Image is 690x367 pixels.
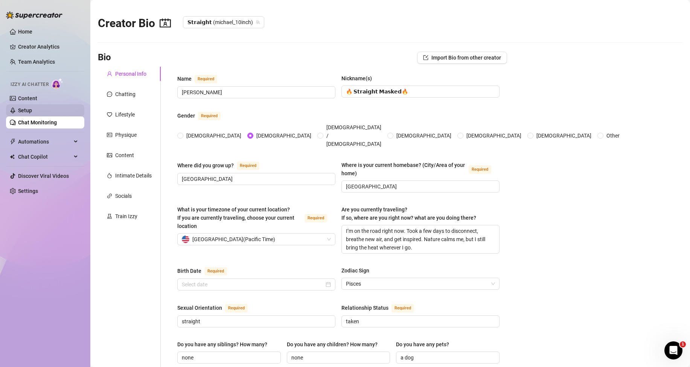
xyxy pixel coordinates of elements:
[6,11,62,19] img: logo-BBDzfeDw.svg
[346,317,494,326] input: Relationship Status
[225,304,248,312] span: Required
[177,266,235,275] label: Birth Date
[177,267,201,275] div: Birth Date
[431,55,501,61] span: Import Bio from other creator
[182,353,275,362] input: Do you have any siblings? How many?
[187,17,260,28] span: 𝗦𝘁𝗿𝗮𝗶𝗴𝗵𝘁 (michael_10inch)
[107,112,112,117] span: heart
[182,235,189,243] img: us
[341,304,388,312] div: Relationship Status
[177,303,256,312] label: Sexual Orientation
[192,234,275,245] span: [GEOGRAPHIC_DATA] ( Pacific Time )
[107,193,112,199] span: link
[237,162,259,170] span: Required
[115,171,152,180] div: Intimate Details
[98,52,111,64] h3: Bio
[177,74,225,83] label: Name
[346,182,494,191] input: Where is your current homebase? (City/Area of your home)
[391,304,414,312] span: Required
[18,188,38,194] a: Settings
[341,161,500,177] label: Where is your current homebase? (City/Area of your home)
[182,88,329,96] input: Name
[115,110,135,119] div: Lifestyle
[18,95,37,101] a: Content
[10,154,15,159] img: Chat Copilot
[323,123,384,148] span: [DEMOGRAPHIC_DATA] / [DEMOGRAPHIC_DATA]
[342,225,499,253] textarea: I’m on the road right now. Took a few days to disconnect, breathe new air, and get inspired. Natu...
[287,340,378,349] div: Do you have any children? How many?
[107,132,112,138] span: idcard
[177,206,294,229] span: What is your timezone of your current location? If you are currently traveling, choose your curre...
[664,341,682,359] iframe: Intercom live chat
[107,214,112,219] span: experiment
[115,212,137,220] div: Train Izzy
[18,59,55,65] a: Team Analytics
[463,132,524,140] span: [DEMOGRAPHIC_DATA]
[204,267,227,275] span: Required
[305,214,327,222] span: Required
[341,74,372,83] div: Nickname(s)
[160,17,171,29] span: contacts
[10,139,16,145] span: thunderbolt
[107,153,112,158] span: picture
[18,151,72,163] span: Chat Copilot
[603,132,623,140] span: Other
[115,151,134,159] div: Content
[417,52,507,64] button: Import Bio from other creator
[18,136,72,148] span: Automations
[341,303,422,312] label: Relationship Status
[396,340,454,349] label: Do you have any pets?
[115,90,136,98] div: Chatting
[341,266,369,275] div: Zodiac Sign
[183,132,244,140] span: [DEMOGRAPHIC_DATA]
[177,340,273,349] label: Do you have any siblings? How many?
[291,353,384,362] input: Do you have any children? How many?
[18,119,57,125] a: Chat Monitoring
[393,132,454,140] span: [DEMOGRAPHIC_DATA]
[177,340,267,349] div: Do you have any siblings? How many?
[182,317,329,326] input: Sexual Orientation
[107,71,112,76] span: user
[115,131,137,139] div: Physique
[469,165,491,174] span: Required
[423,55,428,60] span: import
[341,74,377,83] label: Nickname(s)
[107,92,112,97] span: message
[177,111,229,120] label: Gender
[177,75,192,83] div: Name
[177,161,234,170] div: Where did you grow up?
[18,41,78,53] a: Creator Analytics
[195,75,217,83] span: Required
[346,87,494,96] input: Nickname(s)
[346,278,495,289] span: Pisces
[182,280,324,289] input: Birth Date
[177,304,222,312] div: Sexual Orientation
[198,112,221,120] span: Required
[182,175,329,183] input: Where did you grow up?
[52,78,63,89] img: AI Chatter
[115,192,132,200] div: Socials
[177,112,195,120] div: Gender
[341,161,466,177] div: Where is your current homebase? (City/Area of your home)
[18,107,32,113] a: Setup
[396,340,449,349] div: Do you have any pets?
[18,173,69,179] a: Discover Viral Videos
[341,206,476,221] span: Are you currently traveling? If so, where are you right now? what are you doing there?
[256,20,260,24] span: team
[107,173,112,178] span: fire
[680,341,686,347] span: 1
[341,266,375,275] label: Zodiac Sign
[287,340,383,349] label: Do you have any children? How many?
[401,353,494,362] input: Do you have any pets?
[11,81,49,88] span: Izzy AI Chatter
[98,16,171,31] h2: Creator Bio
[177,161,268,170] label: Where did you grow up?
[115,70,146,78] div: Personal Info
[533,132,594,140] span: [DEMOGRAPHIC_DATA]
[18,29,32,35] a: Home
[253,132,314,140] span: [DEMOGRAPHIC_DATA]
